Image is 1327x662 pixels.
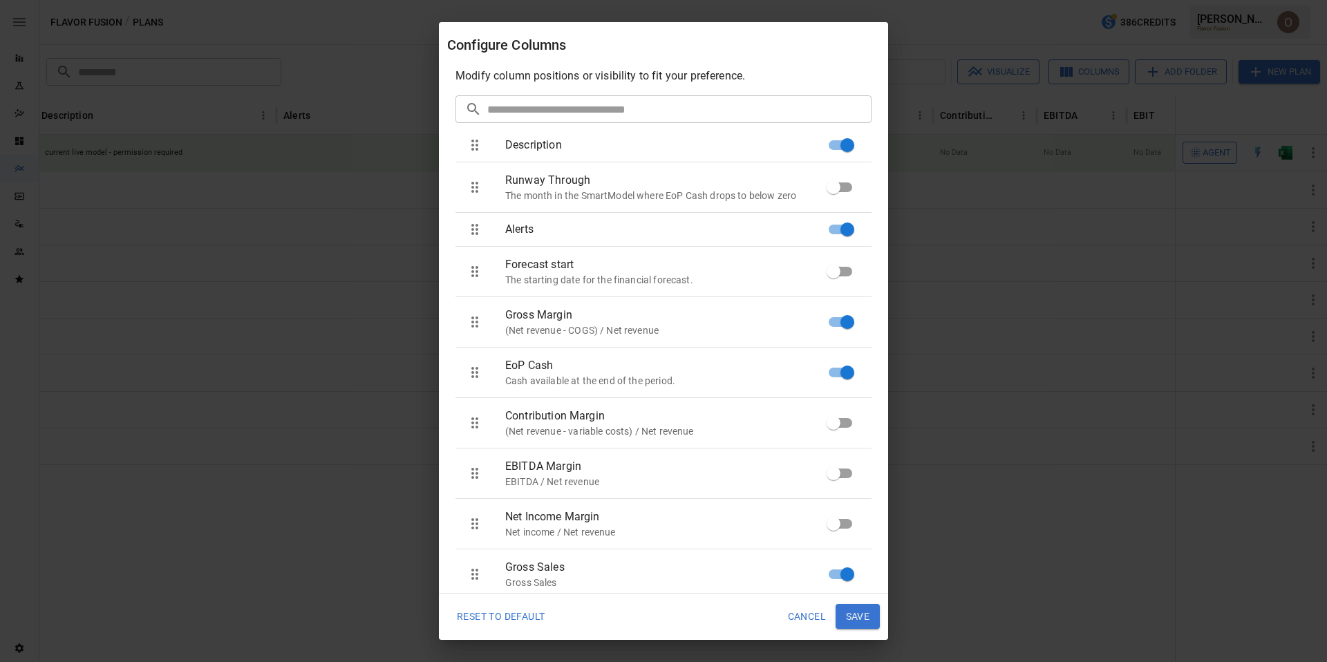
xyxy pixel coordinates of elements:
span: Runway Through [505,172,838,189]
span: EoP Cash [505,357,838,374]
p: The month in the SmartModel where EoP Cash drops to below zero [505,189,838,202]
span: Description [505,137,838,153]
span: EBITDA Margin [505,458,838,475]
span: Gross Sales [505,559,838,576]
span: Forecast start [505,256,838,273]
button: Save [836,604,880,629]
p: Cash available at the end of the period. [505,374,838,388]
p: (Net revenue - variable costs) / Net revenue [505,424,838,438]
span: Alerts [505,221,838,238]
p: The starting date for the financial forecast. [505,273,838,287]
button: Reset To Default [447,604,554,629]
button: Cancel [778,604,836,629]
span: Contribution Margin [505,408,838,424]
span: Gross Margin [505,307,838,323]
p: Gross Sales [505,576,838,589]
span: Net Income Margin [505,509,838,525]
p: Modify column positions or visibility to fit your preference. [455,68,872,84]
p: Net income / Net revenue [505,525,838,539]
p: EBITDA / Net revenue [505,475,838,489]
p: (Net revenue - COGS) / Net revenue [505,323,838,337]
div: Configure Columns [447,34,880,56]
